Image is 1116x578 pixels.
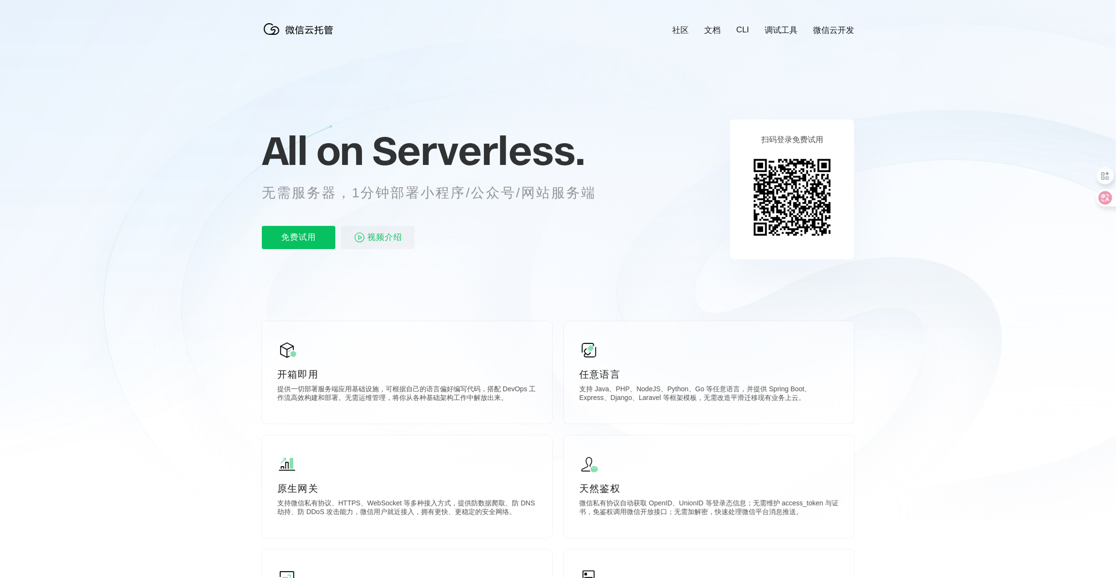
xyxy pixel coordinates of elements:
[761,135,823,145] p: 扫码登录免费试用
[705,25,721,36] a: 文档
[277,385,537,404] p: 提供一切部署服务端应用基础设施，可根据自己的语言偏好编写代码，搭配 DevOps 工作流高效构建和部署。无需运维管理，将你从各种基础架构工作中解放出来。
[262,183,614,203] p: 无需服务器，1分钟部署小程序/公众号/网站服务端
[813,25,854,36] a: 微信云开发
[262,226,335,249] p: 免费试用
[277,368,537,381] p: 开箱即用
[673,25,689,36] a: 社区
[372,126,585,175] span: Serverless.
[262,126,363,175] span: All on
[579,482,839,495] p: 天然鉴权
[579,499,839,519] p: 微信私有协议自动获取 OpenID、UnionID 等登录态信息；无需维护 access_token 与证书，免鉴权调用微信开放接口；无需加解密，快速处理微信平台消息推送。
[737,25,749,35] a: CLI
[579,385,839,404] p: 支持 Java、PHP、NodeJS、Python、Go 等任意语言，并提供 Spring Boot、Express、Django、Laravel 等框架模板，无需改造平滑迁移现有业务上云。
[262,32,339,40] a: 微信云托管
[765,25,798,36] a: 调试工具
[277,482,537,495] p: 原生网关
[277,499,537,519] p: 支持微信私有协议、HTTPS、WebSocket 等多种接入方式，提供防数据爬取、防 DNS 劫持、防 DDoS 攻击能力，微信用户就近接入，拥有更快、更稳定的安全网络。
[262,19,339,39] img: 微信云托管
[579,368,839,381] p: 任意语言
[354,232,365,243] img: video_play.svg
[367,226,402,249] span: 视频介绍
